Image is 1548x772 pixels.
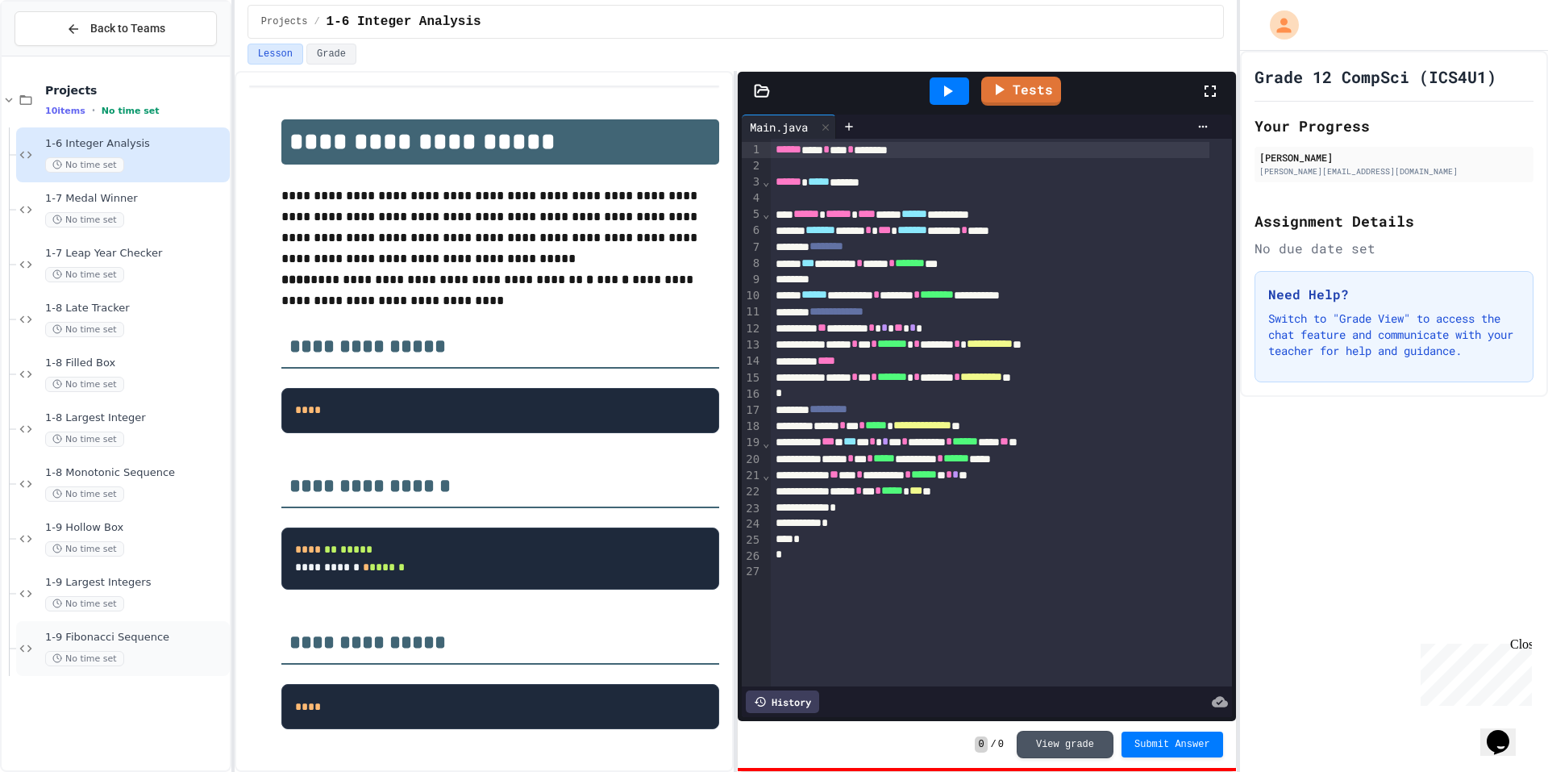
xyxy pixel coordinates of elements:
div: 25 [742,532,762,549]
button: Grade [306,44,356,65]
span: / [314,15,319,28]
div: 12 [742,321,762,337]
div: Main.java [742,115,836,139]
div: 21 [742,468,762,484]
span: No time set [45,651,124,666]
span: 1-9 Largest Integers [45,576,227,590]
span: 1-9 Fibonacci Sequence [45,631,227,645]
span: 1-7 Medal Winner [45,192,227,206]
span: No time set [45,212,124,227]
span: No time set [45,377,124,392]
span: 1-9 Hollow Box [45,521,227,535]
iframe: chat widget [1480,707,1532,756]
div: 1 [742,142,762,158]
div: 7 [742,240,762,256]
span: 1-6 Integer Analysis [45,137,227,151]
span: No time set [45,432,124,447]
div: History [746,691,819,713]
iframe: chat widget [1414,637,1532,706]
span: Projects [261,15,308,28]
div: [PERSON_NAME] [1259,150,1529,165]
span: Fold line [762,207,770,220]
span: 1-8 Late Tracker [45,302,227,315]
span: No time set [102,106,160,116]
h2: Assignment Details [1255,210,1533,232]
div: 6 [742,223,762,239]
div: 26 [742,549,762,565]
span: 10 items [45,106,85,116]
span: Projects [45,83,227,98]
div: 18 [742,419,762,435]
div: 13 [742,337,762,353]
button: Lesson [248,44,303,65]
div: 24 [742,516,762,532]
span: No time set [45,267,124,282]
div: 20 [742,452,762,468]
span: No time set [45,157,124,173]
div: 5 [742,207,762,223]
div: 10 [742,288,762,304]
div: 14 [742,353,762,369]
button: Back to Teams [15,11,217,46]
div: 4 [742,190,762,207]
p: Switch to "Grade View" to access the chat feature and communicate with your teacher for help and ... [1268,311,1520,359]
div: 22 [742,484,762,500]
div: 16 [742,386,762,403]
span: 1-6 Integer Analysis [327,12,481,31]
div: 27 [742,564,762,580]
span: 1-7 Leap Year Checker [45,247,227,261]
span: Submit Answer [1134,738,1210,751]
span: Fold line [762,175,770,188]
span: Fold line [762,469,770,482]
span: / [991,738,997,751]
span: 1-8 Filled Box [45,357,227,370]
h1: Grade 12 CompSci (ICS4U1) [1255,65,1496,88]
div: 3 [742,174,762,190]
span: No time set [45,322,124,337]
div: No due date set [1255,239,1533,258]
div: 11 [742,304,762,320]
div: 23 [742,501,762,517]
div: Main.java [742,119,816,136]
span: No time set [45,596,124,611]
div: 9 [742,272,762,288]
span: No time set [45,486,124,502]
button: View grade [1017,731,1113,758]
button: Submit Answer [1121,732,1223,757]
span: Back to Teams [90,20,165,37]
div: 19 [742,435,762,451]
div: 15 [742,370,762,386]
div: 2 [742,158,762,174]
span: 1-8 Monotonic Sequence [45,466,227,480]
div: 8 [742,256,762,272]
div: [PERSON_NAME][EMAIL_ADDRESS][DOMAIN_NAME] [1259,165,1529,177]
div: My Account [1253,6,1303,44]
div: 17 [742,403,762,419]
span: No time set [45,541,124,557]
h3: Need Help? [1268,285,1520,304]
span: 0 [998,738,1004,751]
div: Chat with us now!Close [6,6,111,102]
span: • [92,104,95,117]
a: Tests [981,77,1061,106]
span: Fold line [762,436,770,449]
span: 0 [975,737,987,753]
span: 1-8 Largest Integer [45,411,227,425]
h2: Your Progress [1255,115,1533,137]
